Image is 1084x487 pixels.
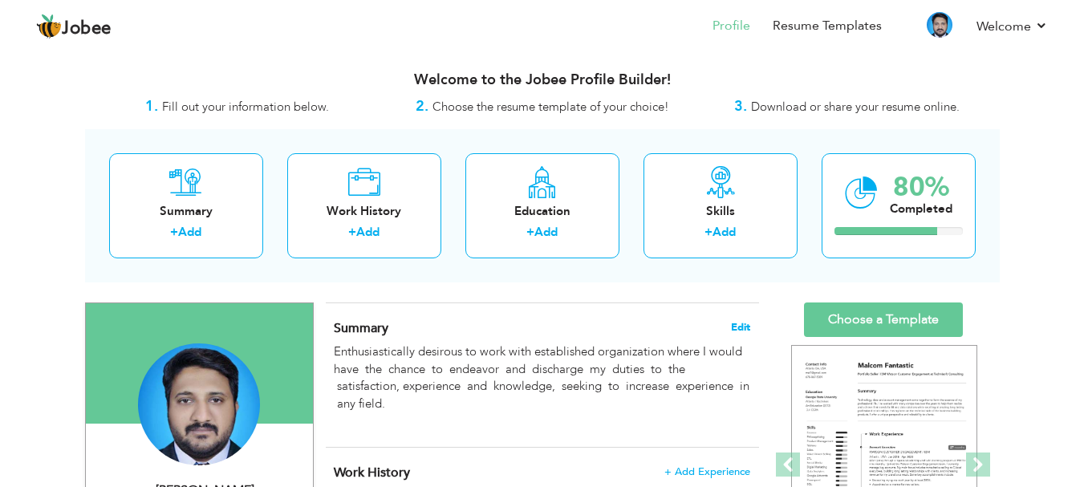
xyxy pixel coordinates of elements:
h4: This helps to show the companies you have worked for. [334,465,749,481]
div: Enthusiastically desirous to work with established organization where I would have the chance to ... [334,343,749,429]
label: + [348,224,356,241]
a: Add [178,224,201,240]
div: Summary [122,203,250,220]
h4: Adding a summary is a quick and easy way to highlight your experience and interests. [334,320,749,336]
div: Education [478,203,607,220]
label: + [704,224,713,241]
a: Add [713,224,736,240]
a: Profile [713,17,750,35]
span: + Add Experience [664,466,750,477]
strong: 3. [734,96,747,116]
div: Completed [890,201,952,217]
label: + [170,224,178,241]
img: Profile Img [927,12,952,38]
img: jobee.io [36,14,62,39]
img: Sheraz Pasha [138,343,260,465]
div: Work History [300,203,428,220]
span: Choose the resume template of your choice! [432,99,669,115]
a: Resume Templates [773,17,882,35]
span: Work History [334,464,410,481]
span: Jobee [62,20,112,38]
label: + [526,224,534,241]
span: Edit [731,322,750,333]
div: 80% [890,174,952,201]
h3: Welcome to the Jobee Profile Builder! [85,72,1000,88]
span: Summary [334,319,388,337]
strong: 2. [416,96,428,116]
a: Welcome [976,17,1048,36]
a: Jobee [36,14,112,39]
span: Fill out your information below. [162,99,329,115]
div: Skills [656,203,785,220]
a: Add [534,224,558,240]
a: Add [356,224,380,240]
span: Download or share your resume online. [751,99,960,115]
strong: 1. [145,96,158,116]
a: Choose a Template [804,302,963,337]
